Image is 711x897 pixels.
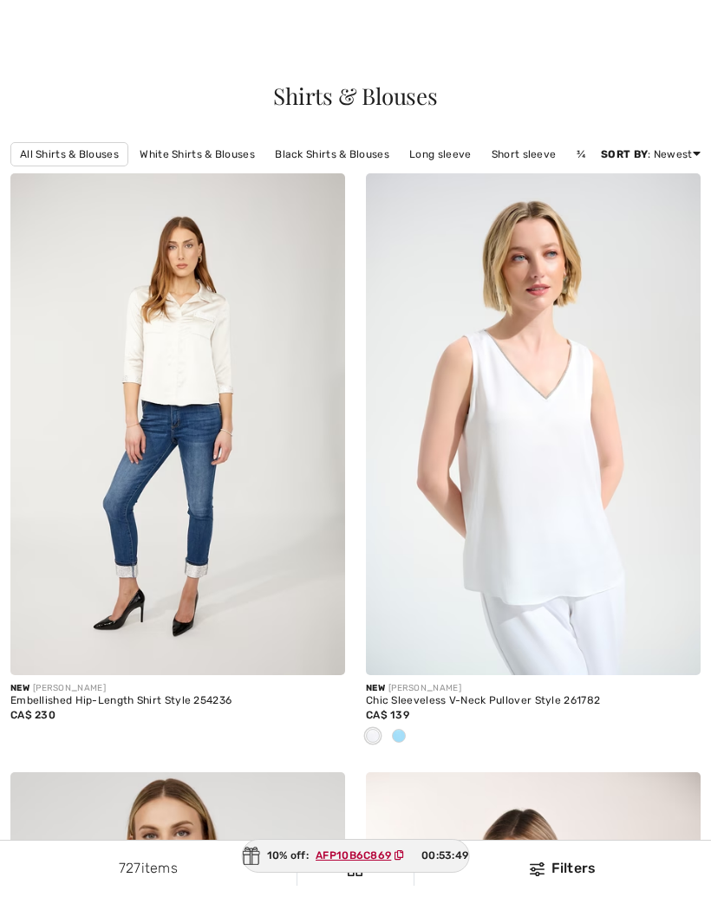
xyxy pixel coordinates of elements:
a: Black Shirts & Blouses [266,143,398,166]
img: Filters [530,862,545,876]
strong: Sort By [601,148,648,160]
div: [PERSON_NAME] [366,682,701,695]
div: Embellished Hip-Length Shirt Style 254236 [10,695,345,707]
div: Filters [425,858,701,879]
div: : Newest [601,146,701,162]
iframe: Opens a widget where you can chat to one of our agents [652,771,694,815]
div: Chic Sleeveless V-Neck Pullover Style 261782 [366,695,701,707]
span: CA$ 230 [10,709,55,721]
div: [PERSON_NAME] [10,682,345,695]
a: ¾ sleeve [568,143,630,166]
img: Gift.svg [243,847,260,865]
ins: AFP10B6C869 [316,849,391,861]
div: 10% off: [242,839,470,873]
img: Chic Sleeveless V-Neck Pullover Style 261782. Vanilla 30 [366,173,701,675]
div: Sky blue [386,723,412,751]
a: Long sleeve [401,143,479,166]
span: New [10,683,29,693]
span: New [366,683,385,693]
span: 00:53:49 [421,848,468,863]
img: Embellished Hip-Length Shirt Style 254236. Champagne [10,173,345,675]
div: Vanilla 30 [360,723,386,751]
a: Short sleeve [483,143,565,166]
a: White Shirts & Blouses [131,143,264,166]
span: CA$ 139 [366,709,409,721]
span: Shirts & Blouses [273,81,437,111]
span: 727 [119,860,141,876]
a: All Shirts & Blouses [10,142,128,166]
